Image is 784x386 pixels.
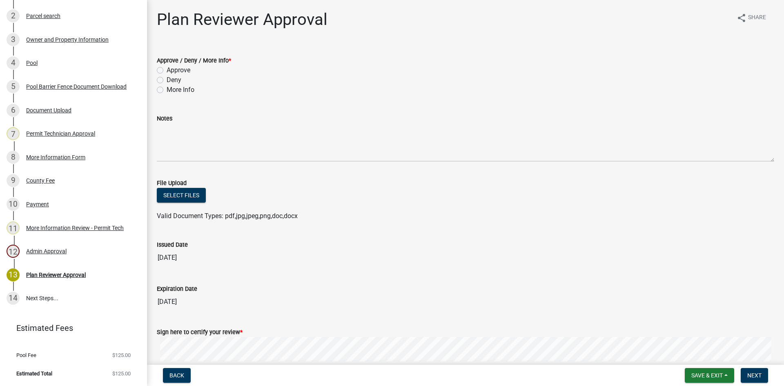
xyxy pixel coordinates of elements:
[26,225,124,231] div: More Information Review - Permit Tech
[26,107,71,113] div: Document Upload
[7,292,20,305] div: 14
[7,33,20,46] div: 3
[112,353,131,358] span: $125.00
[730,10,773,26] button: shareShare
[685,368,734,383] button: Save & Exit
[26,60,38,66] div: Pool
[112,371,131,376] span: $125.00
[7,80,20,93] div: 5
[7,198,20,211] div: 10
[26,178,55,183] div: County Fee
[7,221,20,234] div: 11
[157,58,231,64] label: Approve / Deny / More Info
[747,372,762,379] span: Next
[737,13,746,23] i: share
[157,212,298,220] span: Valid Document Types: pdf,jpg,jpeg,png,doc,docx
[157,10,327,29] h1: Plan Reviewer Approval
[26,37,109,42] div: Owner and Property Information
[26,272,86,278] div: Plan Reviewer Approval
[16,353,36,358] span: Pool Fee
[26,131,95,136] div: Permit Technician Approval
[7,151,20,164] div: 8
[7,320,134,336] a: Estimated Fees
[157,286,197,292] label: Expiration Date
[26,248,67,254] div: Admin Approval
[7,9,20,22] div: 2
[157,188,206,203] button: Select files
[26,13,60,19] div: Parcel search
[7,104,20,117] div: 6
[7,245,20,258] div: 12
[7,127,20,140] div: 7
[167,65,190,75] label: Approve
[169,372,184,379] span: Back
[157,242,188,248] label: Issued Date
[26,201,49,207] div: Payment
[157,116,172,122] label: Notes
[7,268,20,281] div: 13
[7,56,20,69] div: 4
[167,75,181,85] label: Deny
[16,371,52,376] span: Estimated Total
[163,368,191,383] button: Back
[167,85,194,95] label: More Info
[157,330,243,335] label: Sign here to certify your review
[157,181,187,186] label: File Upload
[748,13,766,23] span: Share
[26,154,85,160] div: More Information Form
[691,372,723,379] span: Save & Exit
[7,174,20,187] div: 9
[26,84,127,89] div: Pool Barrier Fence Document Download
[741,368,768,383] button: Next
